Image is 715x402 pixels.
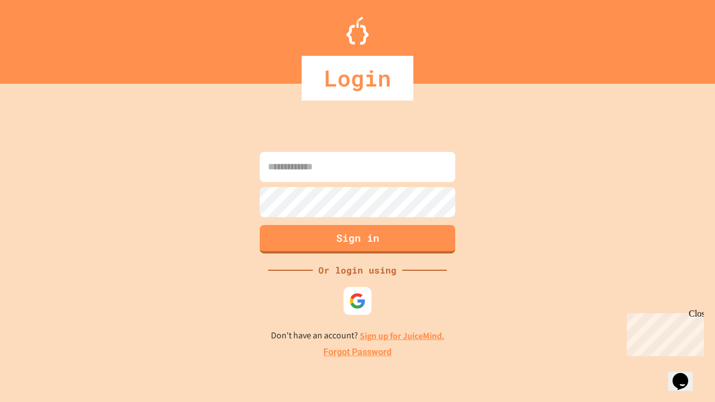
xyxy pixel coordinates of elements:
a: Forgot Password [323,346,392,359]
a: Sign up for JuiceMind. [360,330,445,342]
div: Or login using [313,264,402,277]
iframe: chat widget [668,357,704,391]
img: google-icon.svg [349,293,366,309]
div: Login [302,56,413,100]
div: Chat with us now!Close [4,4,77,71]
img: Logo.svg [346,17,369,45]
p: Don't have an account? [271,329,445,343]
button: Sign in [260,225,455,253]
iframe: chat widget [622,309,704,356]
